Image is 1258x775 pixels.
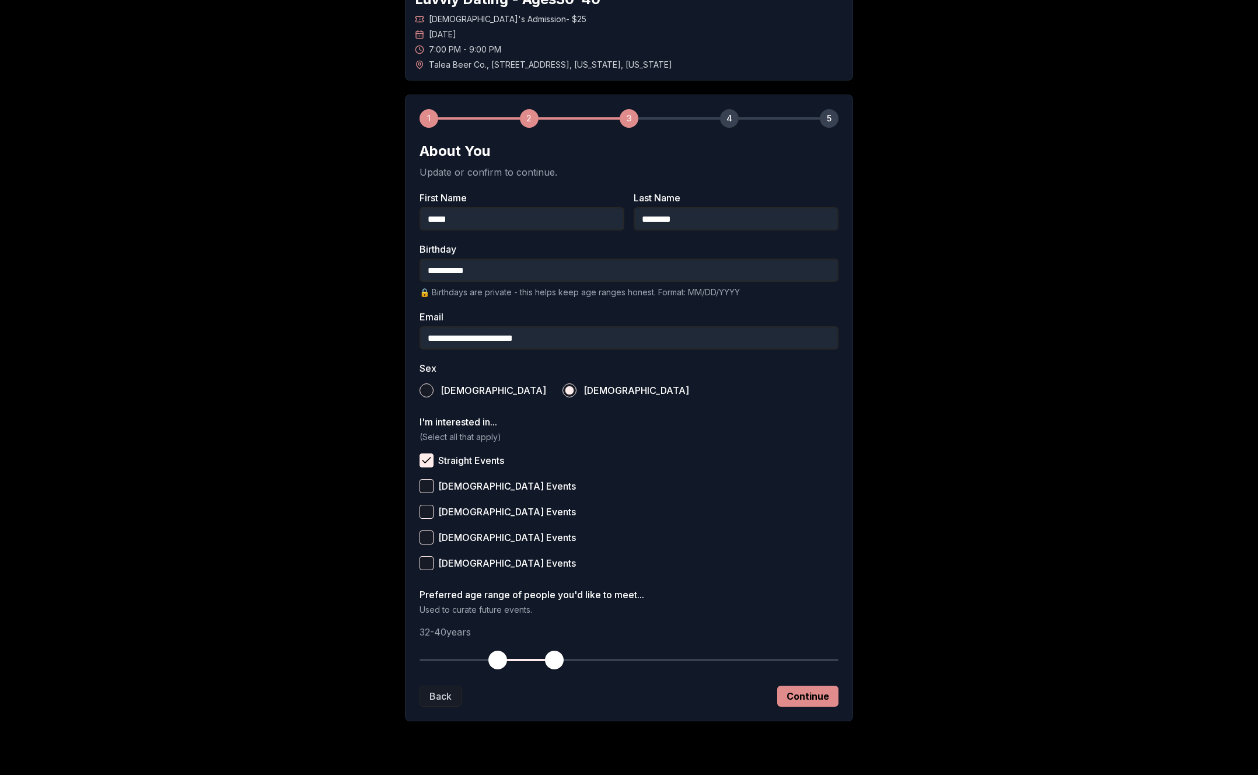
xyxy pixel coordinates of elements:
[420,165,838,179] p: Update or confirm to continue.
[438,507,576,516] span: [DEMOGRAPHIC_DATA] Events
[429,13,586,25] span: [DEMOGRAPHIC_DATA]'s Admission - $25
[420,590,838,599] label: Preferred age range of people you'd like to meet...
[420,453,434,467] button: Straight Events
[420,505,434,519] button: [DEMOGRAPHIC_DATA] Events
[420,312,838,322] label: Email
[420,604,838,616] p: Used to curate future events.
[420,417,838,427] label: I'm interested in...
[438,481,576,491] span: [DEMOGRAPHIC_DATA] Events
[562,383,576,397] button: [DEMOGRAPHIC_DATA]
[583,386,689,395] span: [DEMOGRAPHIC_DATA]
[429,29,456,40] span: [DATE]
[420,625,838,639] p: 32 - 40 years
[420,109,438,128] div: 1
[420,431,838,443] p: (Select all that apply)
[420,530,434,544] button: [DEMOGRAPHIC_DATA] Events
[420,142,838,160] h2: About You
[438,456,504,465] span: Straight Events
[429,59,672,71] span: Talea Beer Co. , [STREET_ADDRESS] , [US_STATE] , [US_STATE]
[441,386,546,395] span: [DEMOGRAPHIC_DATA]
[420,245,838,254] label: Birthday
[520,109,539,128] div: 2
[420,287,838,298] p: 🔒 Birthdays are private - this helps keep age ranges honest. Format: MM/DD/YYYY
[720,109,739,128] div: 4
[634,193,838,203] label: Last Name
[420,383,434,397] button: [DEMOGRAPHIC_DATA]
[420,556,434,570] button: [DEMOGRAPHIC_DATA] Events
[429,44,501,55] span: 7:00 PM - 9:00 PM
[777,686,838,707] button: Continue
[420,364,838,373] label: Sex
[438,533,576,542] span: [DEMOGRAPHIC_DATA] Events
[420,686,462,707] button: Back
[620,109,638,128] div: 3
[420,193,624,203] label: First Name
[438,558,576,568] span: [DEMOGRAPHIC_DATA] Events
[820,109,838,128] div: 5
[420,479,434,493] button: [DEMOGRAPHIC_DATA] Events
